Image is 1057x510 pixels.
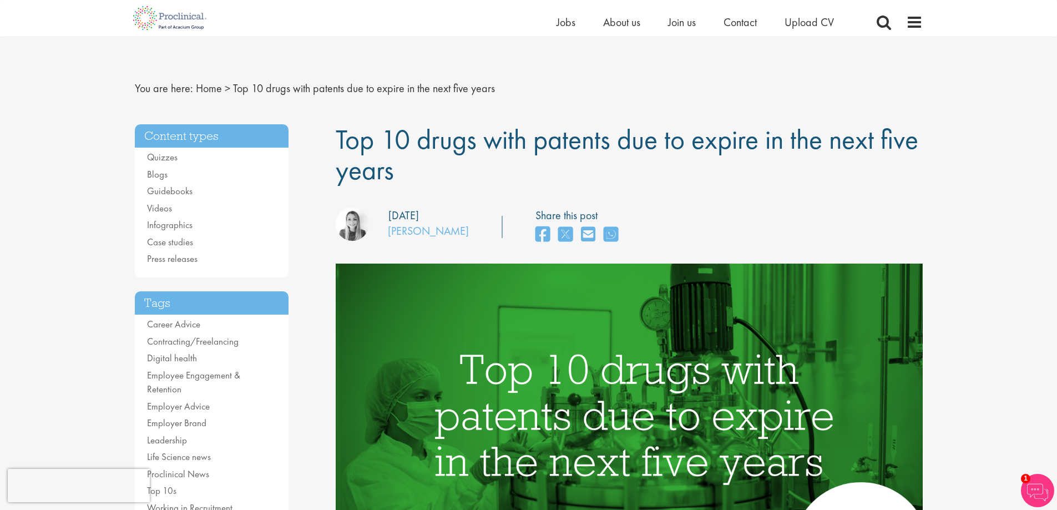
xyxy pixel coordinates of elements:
a: Blogs [147,168,168,180]
a: Contracting/Freelancing [147,335,239,347]
a: Top 10s [147,484,176,497]
a: Career Advice [147,318,200,330]
a: Press releases [147,253,198,265]
h3: Tags [135,291,289,315]
img: Chatbot [1021,474,1054,507]
iframe: reCAPTCHA [8,469,150,502]
a: Employer Advice [147,400,210,412]
span: Top 10 drugs with patents due to expire in the next five years [336,122,918,188]
div: [DATE] [388,208,419,224]
a: Jobs [557,15,575,29]
a: breadcrumb link [196,81,222,95]
a: Life Science news [147,451,211,463]
span: > [225,81,230,95]
a: Infographics [147,219,193,231]
a: Upload CV [785,15,834,29]
a: Employer Brand [147,417,206,429]
h3: Content types [135,124,289,148]
a: Employee Engagement & Retention [147,369,240,396]
a: [PERSON_NAME] [388,224,469,238]
a: Leadership [147,434,187,446]
a: Quizzes [147,151,178,163]
label: Share this post [535,208,624,224]
a: Case studies [147,236,193,248]
a: Contact [724,15,757,29]
a: Videos [147,202,172,214]
span: 1 [1021,474,1030,483]
a: Digital health [147,352,197,364]
a: share on twitter [558,223,573,247]
a: About us [603,15,640,29]
a: share on facebook [535,223,550,247]
a: share on whats app [604,223,618,247]
a: Guidebooks [147,185,193,197]
a: Join us [668,15,696,29]
img: Hannah Burke [336,208,369,241]
a: Proclinical News [147,468,209,480]
span: You are here: [135,81,193,95]
span: Top 10 drugs with patents due to expire in the next five years [233,81,495,95]
a: share on email [581,223,595,247]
